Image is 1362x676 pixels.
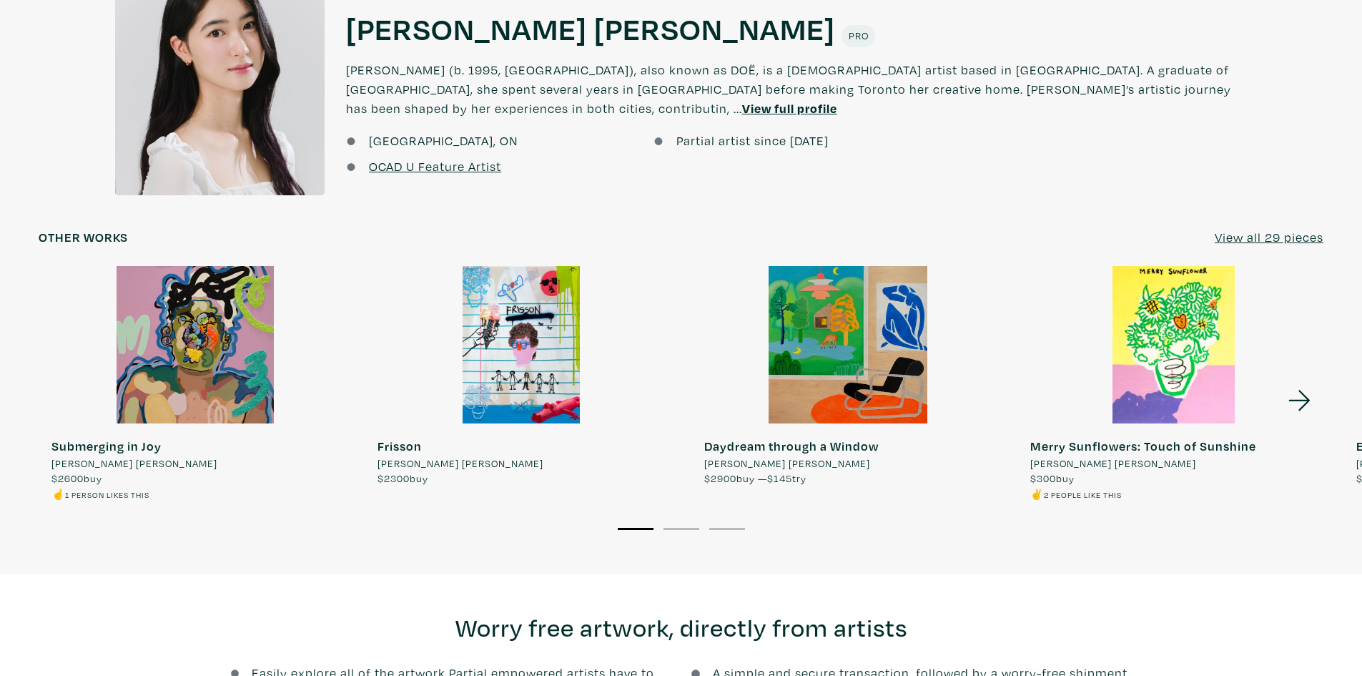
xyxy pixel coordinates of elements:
[369,132,518,149] span: [GEOGRAPHIC_DATA], ON
[691,266,1005,486] a: Daydream through a Window [PERSON_NAME] [PERSON_NAME] $2900buy —$145try
[618,528,653,530] button: 1 of 3
[51,456,217,471] span: [PERSON_NAME] [PERSON_NAME]
[709,528,745,530] button: 3 of 3
[377,438,422,454] strong: Frisson
[1030,471,1056,485] span: $300
[848,29,869,42] span: Pro
[369,158,501,175] a: OCAD U Feature Artist
[377,471,428,485] span: buy
[39,266,352,501] a: Submerging in Joy [PERSON_NAME] [PERSON_NAME] $2600buy ☝️1 person likes this
[65,489,149,500] small: 1 person likes this
[1030,438,1256,454] strong: Merry Sunflowers: Touch of Sunshine
[51,438,162,454] strong: Submerging in Joy
[1030,486,1256,502] li: ✌️
[767,471,792,485] span: $145
[1215,229,1323,245] u: View all 29 pieces
[1215,227,1323,247] a: View all 29 pieces
[1017,266,1331,501] a: Merry Sunflowers: Touch of Sunshine [PERSON_NAME] [PERSON_NAME] $300buy ✌️2 people like this
[39,230,128,245] h6: Other works
[377,456,543,471] span: [PERSON_NAME] [PERSON_NAME]
[346,47,1247,131] p: [PERSON_NAME] (b. 1995, [GEOGRAPHIC_DATA]), also known as DOË, is a [DEMOGRAPHIC_DATA] artist bas...
[1030,471,1075,485] span: buy
[51,471,84,485] span: $2600
[704,438,879,454] strong: Daydream through a Window
[346,9,835,47] a: [PERSON_NAME] [PERSON_NAME]
[377,471,410,485] span: $2300
[365,266,678,486] a: Frisson [PERSON_NAME] [PERSON_NAME] $2300buy
[704,456,870,471] span: [PERSON_NAME] [PERSON_NAME]
[704,471,736,485] span: $2900
[742,100,837,117] a: View full profile
[1030,456,1196,471] span: [PERSON_NAME] [PERSON_NAME]
[663,528,699,530] button: 2 of 3
[1044,489,1122,500] small: 2 people like this
[704,471,806,485] span: buy — try
[51,471,102,485] span: buy
[51,486,217,502] li: ☝️
[676,132,829,149] span: Partial artist since [DATE]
